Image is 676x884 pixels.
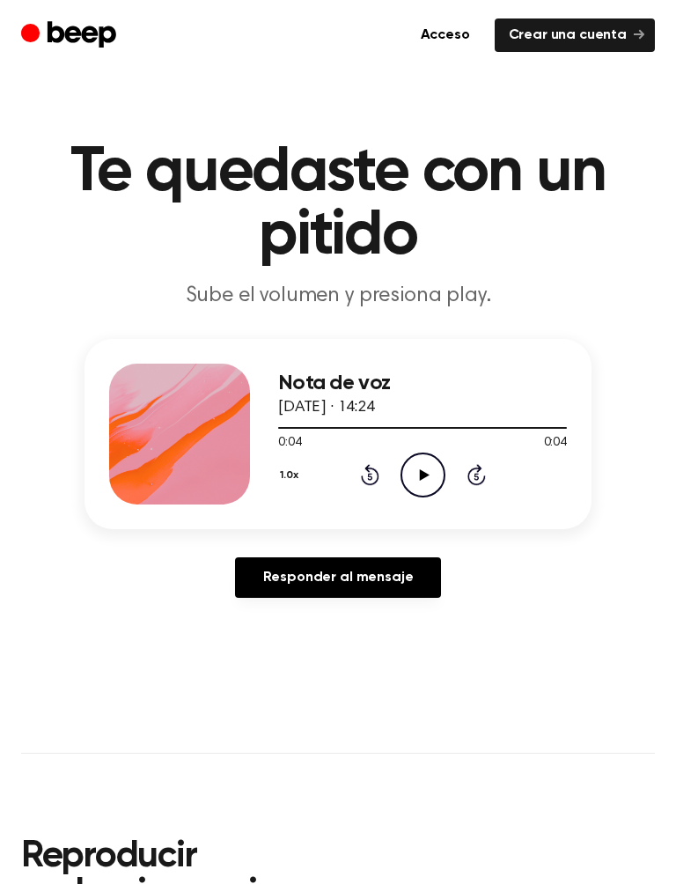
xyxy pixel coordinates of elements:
[235,557,442,598] a: Responder al mensaje
[280,470,298,481] font: 1.0x
[278,400,375,416] font: [DATE] · 14:24
[263,571,414,585] font: Responder al mensaje
[278,372,390,394] font: Nota de voz
[509,28,627,42] font: Crear una cuenta
[70,141,605,268] font: Te quedaste con un pitido
[21,18,121,53] a: Bip
[421,28,470,42] font: Acceso
[495,18,655,52] a: Crear una cuenta
[186,285,491,306] font: Sube el volumen y presiona play.
[278,437,301,449] font: 0:04
[278,460,305,490] button: 1.0x
[407,18,484,52] a: Acceso
[544,437,567,449] font: 0:04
